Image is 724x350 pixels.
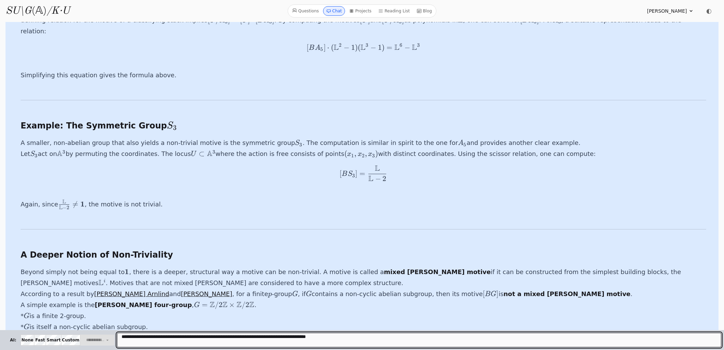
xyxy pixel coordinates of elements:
[21,267,706,289] p: Beyond simply not being equal to , there is a deeper, structural way a motive can be non-trivial....
[358,150,362,158] span: x
[69,200,70,206] span: ​
[303,143,303,145] span: ​
[458,139,463,147] span: A
[299,142,302,148] span: 3
[347,150,351,158] span: x
[272,15,274,24] span: ]
[21,137,706,148] p: A smaller, non-abelian group that also yields a non-trivial motive is the symmetric group . The c...
[483,289,485,298] span: [
[355,169,357,178] span: ]
[232,15,238,24] span: =
[414,6,435,16] a: Blog
[62,198,66,206] span: L
[194,302,200,309] span: G
[242,17,247,24] span: U
[207,148,212,159] span: A
[307,43,309,52] span: [
[323,6,345,16] a: Chat
[348,170,352,178] span: S
[386,166,387,176] span: ​
[352,172,355,179] span: 3
[21,300,706,332] p: A simple example is the , . * is a finite 2-group. * is itself a non-cyclic abelian subgroup.
[362,153,365,159] span: 2
[95,301,192,308] strong: [PERSON_NAME] four-group
[21,335,35,346] input: None
[47,6,70,16] i: /K·U
[558,19,561,25] span: 5
[252,15,254,24] span: ⋅
[5,5,70,17] a: SU\G(𝔸)/K·U
[222,300,228,311] span: Z
[117,333,721,347] textarea: Message
[289,6,322,16] a: Questions
[370,43,376,52] span: −
[528,17,534,24] span: A
[34,335,46,346] input: Fast
[534,19,537,25] span: 5
[400,42,402,48] span: 6
[382,15,384,24] span: [
[647,8,694,14] summary: [PERSON_NAME]
[390,15,393,24] span: /
[368,15,370,24] span: ]
[339,42,342,48] span: 2
[340,169,342,178] span: [
[520,15,522,24] span: [
[412,42,417,53] span: L
[46,335,61,346] input: Smart
[61,335,80,346] input: Custom
[72,200,78,208] span: 
[62,204,67,211] span: −
[387,43,392,52] span: =
[202,300,208,309] span: =
[5,335,21,346] span: AI:
[368,150,372,158] span: x
[647,8,687,14] span: [PERSON_NAME]
[344,43,349,52] span: −
[342,170,347,178] span: B
[306,291,312,298] span: G
[375,149,378,158] span: )
[417,42,420,48] span: 3
[225,19,228,25] span: 5
[360,15,362,24] span: [
[21,4,706,81] p: This formula is derived using the “scissor relation” in the Grothendieck ring. One finds a linear...
[67,204,69,211] span: 2
[173,124,176,132] span: 3
[104,279,105,283] span: i
[94,290,169,297] a: [PERSON_NAME] Arnlind
[264,17,269,24] span: A
[359,169,365,178] span: =
[21,120,706,132] h3: Example: The Symmetric Group
[191,150,196,158] span: U
[485,291,496,298] span: BG
[375,163,380,174] span: L
[212,149,215,155] span: 3
[229,300,235,309] span: ×
[372,153,375,159] span: 3
[553,17,558,24] span: A
[331,43,334,52] span: (
[237,300,242,311] span: Z
[354,149,356,158] span: ,
[706,8,712,14] span: ◐
[72,200,78,208] span: =
[177,125,178,128] span: ​
[125,267,129,276] span: 1
[215,300,222,309] span: /2
[327,43,329,52] span: ⋅
[351,43,355,52] span: 1
[210,17,215,24] span: U
[404,43,410,52] span: −
[365,149,367,158] span: ,
[463,142,466,148] span: 5
[216,15,219,24] span: /
[167,121,173,131] span: S
[376,6,413,16] a: Reading List
[268,291,272,298] span: p
[249,300,254,311] span: Z
[255,15,257,24] span: [
[62,149,65,155] span: 3
[384,268,491,275] strong: mixed [PERSON_NAME] motive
